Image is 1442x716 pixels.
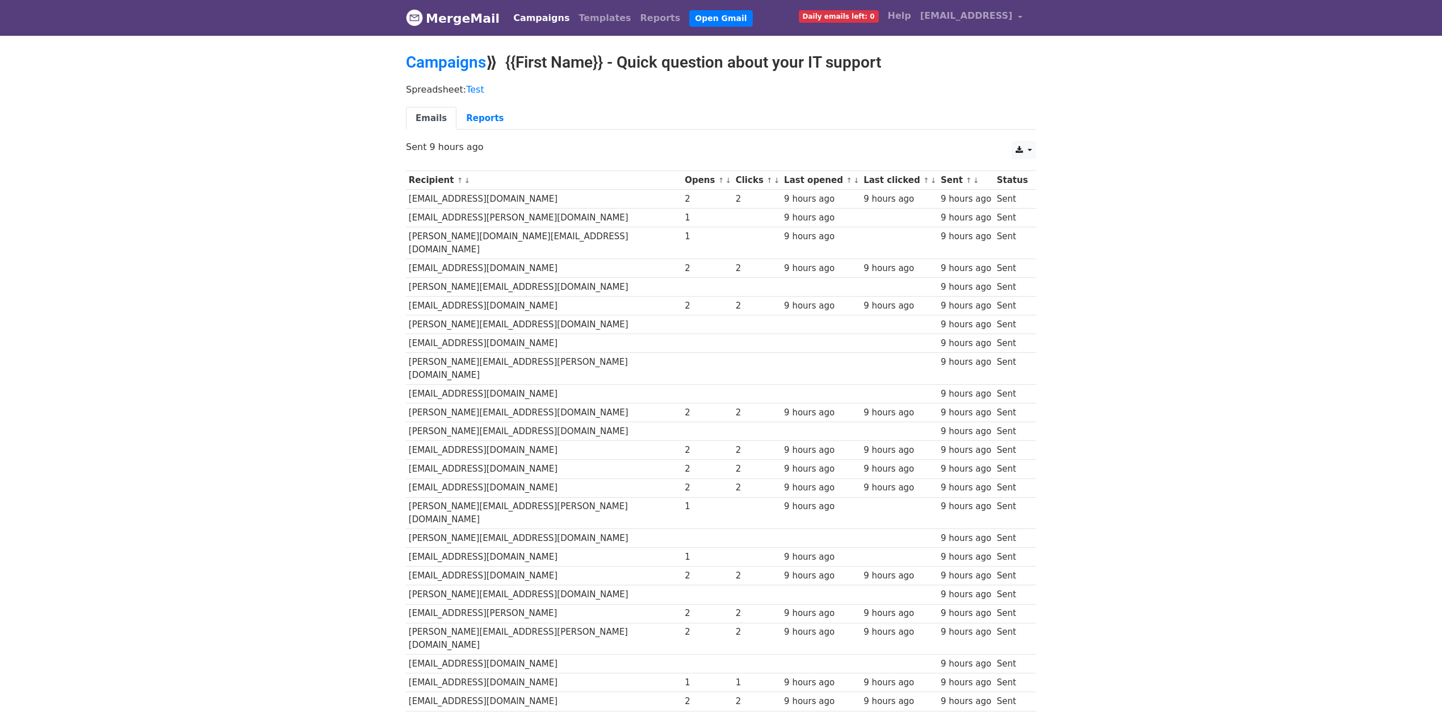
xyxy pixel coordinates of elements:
a: ↑ [966,176,972,185]
img: MergeMail logo [406,9,423,26]
div: 2 [736,193,779,206]
td: Sent [994,655,1030,673]
div: 2 [736,695,779,708]
td: Sent [994,334,1030,353]
div: 9 hours ago [784,607,858,620]
td: Sent [994,548,1030,567]
td: [EMAIL_ADDRESS][DOMAIN_NAME] [406,655,682,673]
div: 9 hours ago [784,676,858,689]
div: 9 hours ago [863,607,935,620]
th: Last opened [781,171,861,190]
div: 2 [736,607,779,620]
td: Sent [994,567,1030,585]
td: Sent [994,403,1030,422]
td: [PERSON_NAME][EMAIL_ADDRESS][DOMAIN_NAME] [406,422,682,441]
div: 9 hours ago [941,463,991,476]
a: Help [883,5,916,27]
td: [PERSON_NAME][EMAIL_ADDRESS][DOMAIN_NAME] [406,278,682,297]
div: 9 hours ago [784,406,858,419]
td: [PERSON_NAME][EMAIL_ADDRESS][DOMAIN_NAME] [406,403,682,422]
a: ↓ [973,176,979,185]
div: 9 hours ago [941,262,991,275]
td: [EMAIL_ADDRESS][DOMAIN_NAME] [406,334,682,353]
div: 9 hours ago [941,337,991,350]
div: 9 hours ago [863,626,935,639]
span: [EMAIL_ADDRESS] [920,9,1013,23]
td: [EMAIL_ADDRESS][DOMAIN_NAME] [406,441,682,460]
td: Sent [994,460,1030,478]
div: 1 [736,676,779,689]
a: ↓ [464,176,470,185]
td: [EMAIL_ADDRESS][DOMAIN_NAME] [406,190,682,209]
div: 9 hours ago [784,626,858,639]
div: 2 [685,481,730,494]
a: Test [466,84,484,95]
td: [EMAIL_ADDRESS][DOMAIN_NAME] [406,567,682,585]
div: 9 hours ago [784,500,858,513]
div: 9 hours ago [784,569,858,582]
div: 9 hours ago [784,262,858,275]
div: 9 hours ago [784,695,858,708]
td: [EMAIL_ADDRESS][PERSON_NAME] [406,604,682,623]
div: 2 [736,299,779,313]
td: Sent [994,497,1030,529]
td: Sent [994,441,1030,460]
a: ↓ [725,176,731,185]
div: 9 hours ago [941,657,991,671]
div: 2 [736,406,779,419]
a: Reports [636,7,685,30]
div: 2 [685,299,730,313]
div: 2 [736,481,779,494]
div: 9 hours ago [784,444,858,457]
div: 2 [736,262,779,275]
a: Open Gmail [689,10,752,27]
div: 9 hours ago [941,425,991,438]
div: 2 [736,444,779,457]
td: Sent [994,297,1030,315]
a: ↓ [774,176,780,185]
th: Clicks [733,171,781,190]
td: [EMAIL_ADDRESS][DOMAIN_NAME] [406,692,682,711]
div: 1 [685,676,730,689]
div: 9 hours ago [941,388,991,401]
td: [PERSON_NAME][EMAIL_ADDRESS][PERSON_NAME][DOMAIN_NAME] [406,353,682,385]
div: 9 hours ago [863,569,935,582]
td: [PERSON_NAME][EMAIL_ADDRESS][DOMAIN_NAME] [406,585,682,604]
div: 9 hours ago [941,569,991,582]
div: 2 [685,695,730,708]
td: Sent [994,385,1030,403]
div: 9 hours ago [863,463,935,476]
div: 9 hours ago [941,532,991,545]
a: ↑ [457,176,463,185]
th: Sent [938,171,994,190]
div: 9 hours ago [784,230,858,243]
div: 2 [685,626,730,639]
td: [PERSON_NAME][EMAIL_ADDRESS][PERSON_NAME][DOMAIN_NAME] [406,497,682,529]
div: 9 hours ago [941,551,991,564]
a: Emails [406,107,456,130]
div: 9 hours ago [941,607,991,620]
div: 9 hours ago [863,262,935,275]
div: 9 hours ago [863,193,935,206]
div: 9 hours ago [941,481,991,494]
td: [EMAIL_ADDRESS][DOMAIN_NAME] [406,460,682,478]
td: Sent [994,190,1030,209]
a: ↓ [853,176,860,185]
a: Campaigns [406,53,486,72]
th: Last clicked [861,171,938,190]
div: 9 hours ago [941,193,991,206]
td: Sent [994,315,1030,334]
div: 1 [685,500,730,513]
a: Reports [456,107,513,130]
div: 1 [685,551,730,564]
td: [EMAIL_ADDRESS][DOMAIN_NAME] [406,259,682,277]
div: 9 hours ago [941,676,991,689]
td: [EMAIL_ADDRESS][PERSON_NAME][DOMAIN_NAME] [406,209,682,227]
div: 9 hours ago [941,281,991,294]
td: Sent [994,478,1030,497]
p: Spreadsheet: [406,84,1036,95]
td: Sent [994,278,1030,297]
td: Sent [994,623,1030,655]
a: ↓ [930,176,937,185]
td: Sent [994,422,1030,441]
